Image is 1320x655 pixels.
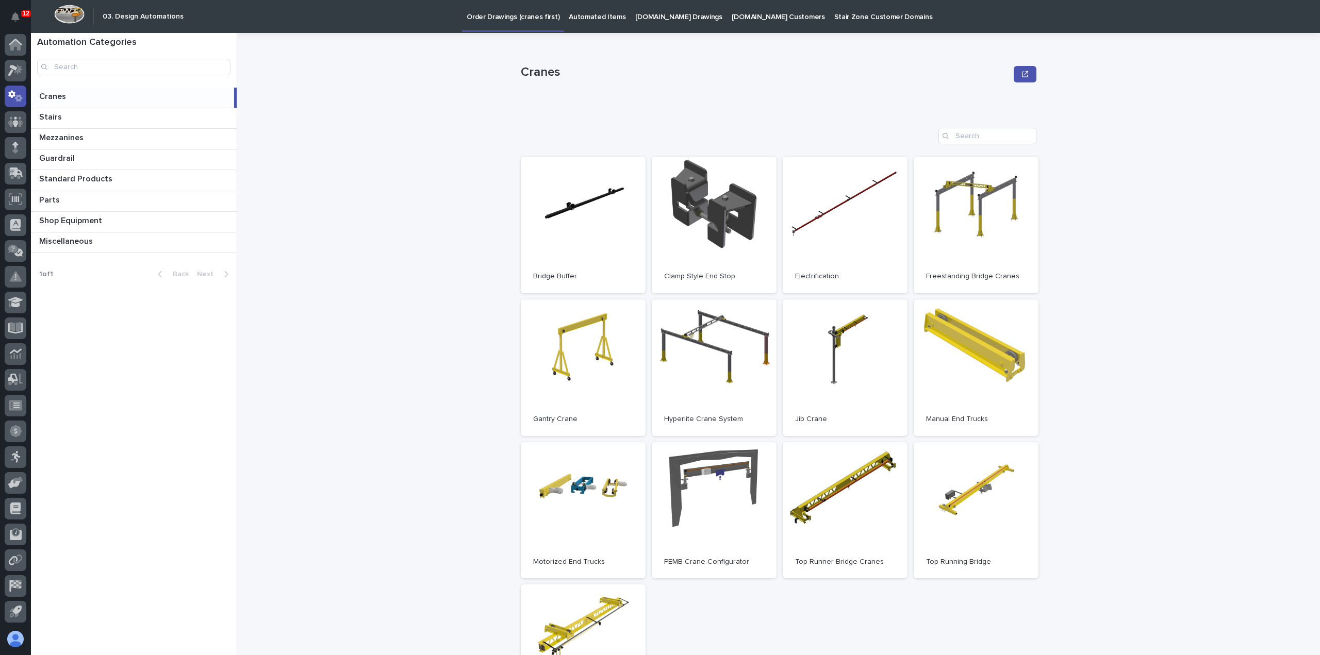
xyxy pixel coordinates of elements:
button: Notifications [5,6,26,28]
a: StairsStairs [31,108,237,129]
p: Freestanding Bridge Cranes [926,272,1026,281]
a: Jib Crane [783,299,907,436]
p: Shop Equipment [39,214,104,226]
a: Bridge Buffer [521,157,646,293]
img: Workspace Logo [54,5,85,24]
p: Motorized End Trucks [533,558,633,566]
a: Shop EquipmentShop Equipment [31,212,237,232]
p: Clamp Style End Stop [664,272,764,281]
a: Hyperlite Crane System [652,299,777,436]
a: GuardrailGuardrail [31,149,237,170]
button: Back [150,270,193,279]
h2: 03. Design Automations [103,12,184,21]
p: 12 [23,10,29,17]
button: users-avatar [5,628,26,650]
span: Next [197,271,220,278]
button: Next [193,270,237,279]
p: Cranes [521,65,1010,80]
p: Standard Products [39,172,114,184]
p: Electrification [795,272,895,281]
p: Parts [39,193,62,205]
p: 1 of 1 [31,262,61,287]
h1: Automation Categories [37,37,230,48]
div: Notifications12 [13,12,26,29]
p: Cranes [39,90,68,102]
p: Stairs [39,110,64,122]
input: Search [938,128,1036,144]
a: CranesCranes [31,88,237,108]
p: Top Runner Bridge Cranes [795,558,895,566]
p: Bridge Buffer [533,272,633,281]
a: Electrification [783,157,907,293]
a: Gantry Crane [521,299,646,436]
a: PartsParts [31,191,237,212]
a: PEMB Crane Configurator [652,442,777,579]
a: Top Runner Bridge Cranes [783,442,907,579]
p: Gantry Crane [533,415,633,424]
a: Freestanding Bridge Cranes [914,157,1038,293]
span: Back [167,271,189,278]
a: Motorized End Trucks [521,442,646,579]
p: Jib Crane [795,415,895,424]
a: MezzaninesMezzanines [31,129,237,149]
a: Manual End Trucks [914,299,1038,436]
p: Guardrail [39,152,77,163]
p: Mezzanines [39,131,86,143]
a: MiscellaneousMiscellaneous [31,232,237,253]
a: Standard ProductsStandard Products [31,170,237,191]
p: Hyperlite Crane System [664,415,764,424]
p: PEMB Crane Configurator [664,558,764,566]
p: Top Running Bridge [926,558,1026,566]
input: Search [37,59,230,75]
p: Manual End Trucks [926,415,1026,424]
a: Top Running Bridge [914,442,1038,579]
a: Clamp Style End Stop [652,157,777,293]
p: Miscellaneous [39,234,95,246]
